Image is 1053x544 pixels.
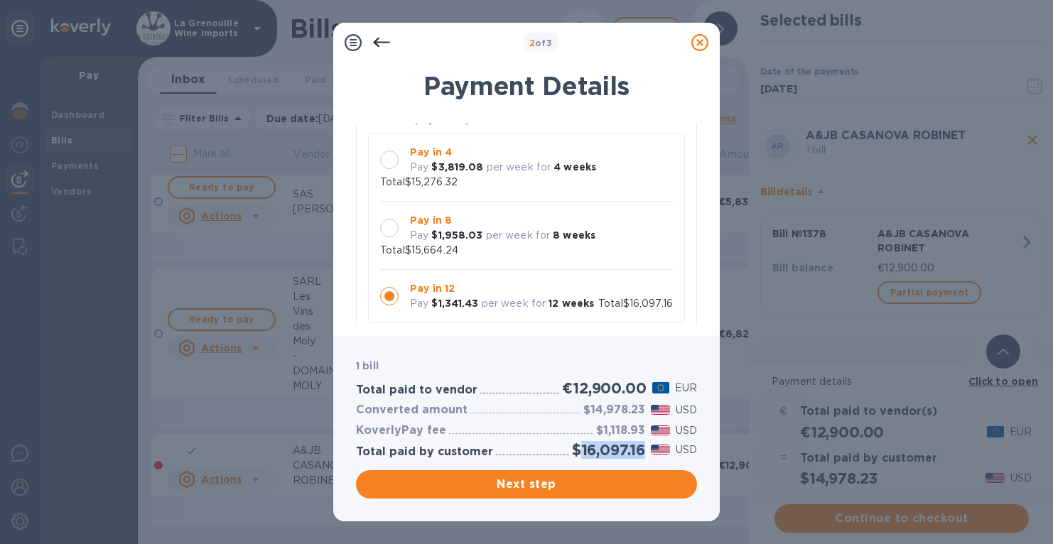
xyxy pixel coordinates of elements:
img: USD [651,405,670,415]
h3: $14,978.23 [583,403,645,417]
b: of 3 [529,38,553,48]
p: per week for [487,160,551,175]
b: $3,819.08 [431,161,483,173]
p: EUR [675,381,697,396]
h3: $1,118.93 [596,424,645,437]
img: USD [651,445,670,455]
h3: KoverlyPay fee [356,424,446,437]
p: Pay [410,228,428,243]
h3: Total paid to vendor [356,383,477,397]
b: Pay in 8 [410,214,452,226]
p: USD [676,423,697,438]
h3: Total paid by customer [356,445,493,459]
b: 8 weeks [553,229,595,241]
h1: Payment Details [356,71,697,101]
b: 12 weeks [549,298,594,309]
h2: $16,097.16 [572,441,645,459]
p: per week for [482,296,546,311]
p: Total $15,276.32 [380,175,458,190]
b: 4 weeks [553,161,596,173]
p: Pay [410,296,428,311]
h2: €12,900.00 [562,379,646,397]
b: $1,341.43 [431,298,478,309]
h3: Converted amount [356,403,468,417]
b: Pay in 4 [410,146,452,158]
p: USD [676,403,697,418]
p: USD [676,442,697,457]
p: Total $15,664.24 [380,243,458,258]
img: USD [651,425,670,435]
span: 2 [529,38,535,48]
p: Total $16,097.16 [598,296,673,311]
span: Next step [367,476,686,493]
button: Next step [356,470,697,499]
p: Pay [410,160,428,175]
b: Pay in 12 [410,283,455,294]
b: 1 bill [356,360,379,371]
p: per week for [486,228,551,243]
b: $1,958.03 [431,229,482,241]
